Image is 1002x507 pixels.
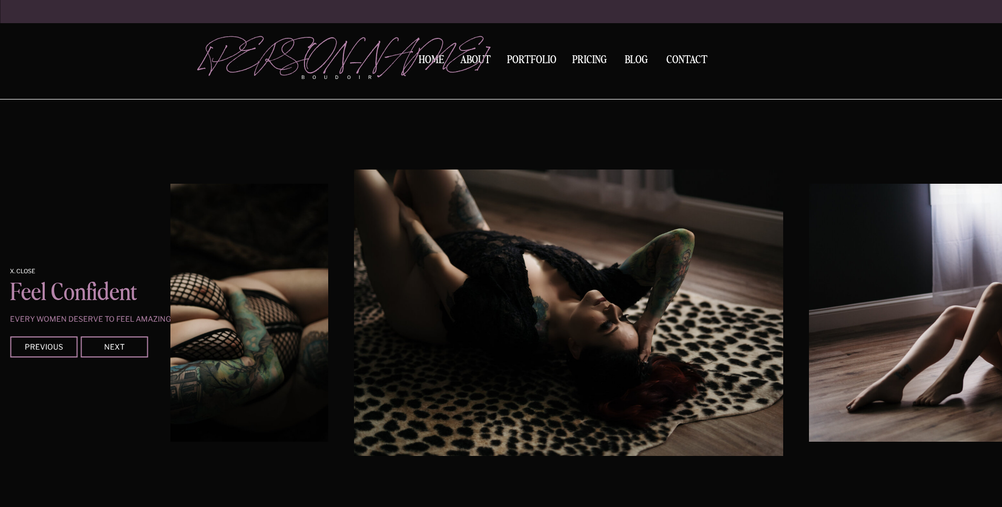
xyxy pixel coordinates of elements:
p: boudoir [301,74,389,81]
div: Next [83,343,146,350]
a: x. Close [10,269,58,275]
a: Portfolio [503,55,560,69]
div: Previous [12,343,75,350]
a: Pricing [570,55,610,69]
img: A woman in black lace lingerie lays on a cheetah print rug in a studio [354,170,783,456]
a: BLOG [620,55,653,64]
a: Contact [662,55,712,66]
p: Feel confident [10,281,166,307]
a: [PERSON_NAME] [200,37,389,69]
p: Every women deserve to feel amazing [10,315,178,322]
